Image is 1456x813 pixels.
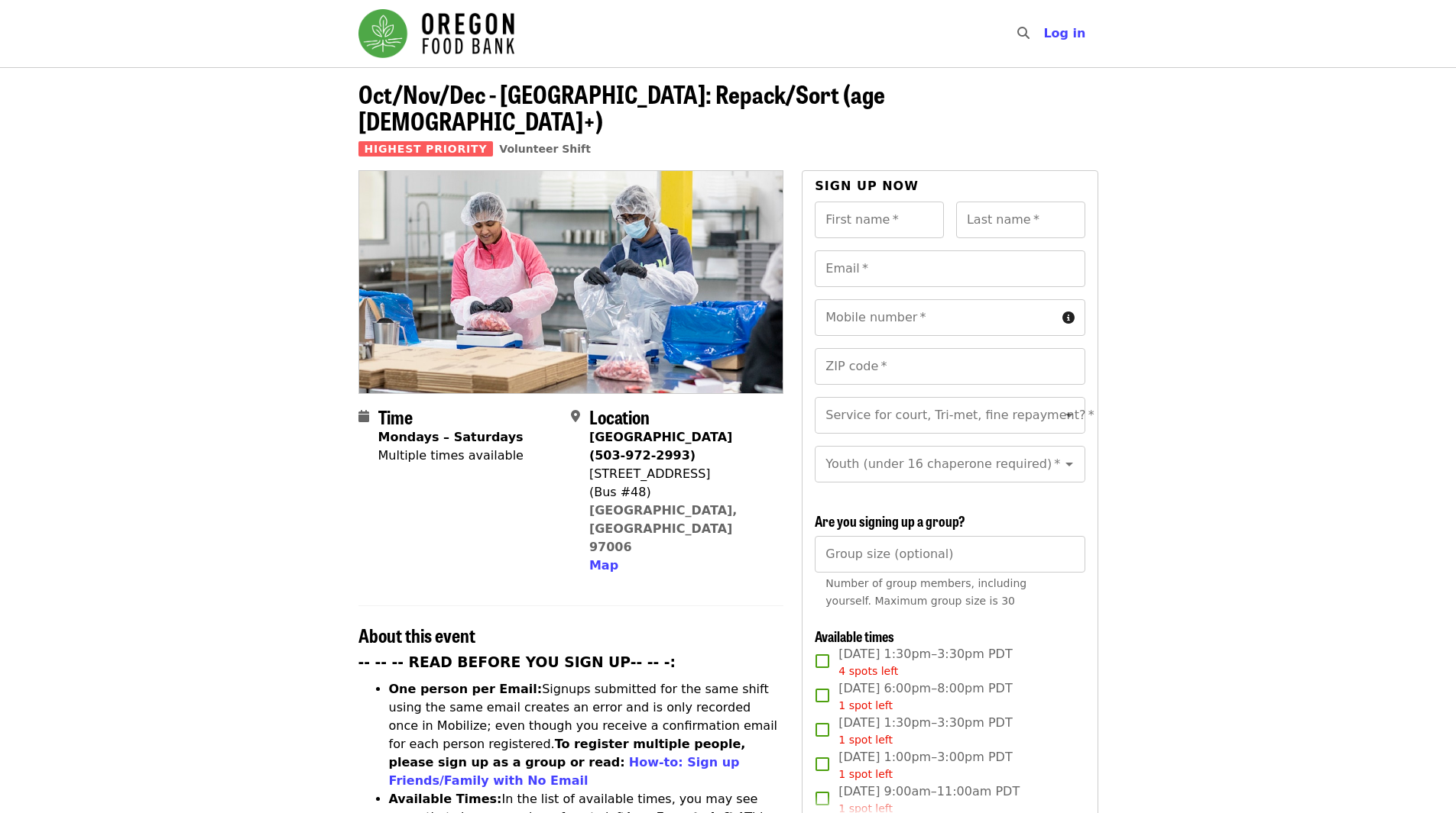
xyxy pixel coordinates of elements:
[1039,15,1051,52] input: Search
[358,9,514,58] img: Oregon Food Bank - Home
[389,755,740,788] a: How-to: Sign up Friends/Family with No Email
[358,654,676,670] strong: -- -- -- READ BEFORE YOU SIGN UP-- -- -:
[499,143,591,155] a: Volunteer Shift
[589,557,618,575] button: Map
[1043,26,1085,40] span: Log in
[378,403,413,430] span: Time
[1059,453,1080,475] button: Open
[1017,26,1030,40] i: search icon
[589,503,738,554] a: [GEOGRAPHIC_DATA], [GEOGRAPHIC_DATA] 97006
[838,699,893,711] span: 1 spot left
[389,682,543,696] strong: One person per Email:
[815,299,1056,336] input: Mobile number
[1062,311,1075,325] i: circle-info icon
[815,202,944,238] input: First name
[838,748,1012,782] span: [DATE] 1:00pm–3:00pm PDT
[378,430,524,444] strong: Mondays – Saturdays
[815,179,919,193] span: Sign up now
[389,680,784,790] li: Signups submitted for the same shift using the same email creates an error and is only recorded o...
[838,734,893,746] span: 1 spot left
[389,737,746,769] strong: To register multiple people, please sign up as a group or read:
[358,141,494,156] span: Highest Priority
[815,536,1085,573] input: [object Object]
[838,665,898,677] span: 4 spots left
[589,483,771,502] div: (Bus #48)
[815,250,1085,287] input: Email
[815,626,894,646] span: Available times
[956,202,1085,238] input: Last name
[358,76,885,138] span: Oct/Nov/Dec - [GEOGRAPHIC_DATA]: Repack/Sort (age [DEMOGRAPHIC_DATA]+)
[815,511,965,531] span: Are you signing up a group?
[1059,405,1080,426] button: Open
[838,679,1012,714] span: [DATE] 6:00pm–8:00pm PDT
[389,792,502,806] strong: Available Times:
[825,577,1026,607] span: Number of group members, including yourself. Maximum group size is 30
[1031,18,1098,49] button: Log in
[589,403,650,430] span: Location
[378,447,524,465] div: Multiple times available
[815,348,1085,385] input: ZIP code
[589,465,771,483] div: [STREET_ADDRESS]
[358,409,369,424] i: calendar icon
[838,714,1012,748] span: [DATE] 1:30pm–3:30pm PDT
[838,768,893,780] span: 1 spot left
[589,558,618,573] span: Map
[838,645,1012,679] span: [DATE] 1:30pm–3:30pm PDT
[589,430,732,463] strong: [GEOGRAPHIC_DATA] (503-972-2993)
[571,409,580,424] i: map-marker-alt icon
[359,171,783,392] img: Oct/Nov/Dec - Beaverton: Repack/Sort (age 10+) organized by Oregon Food Bank
[358,621,475,648] span: About this event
